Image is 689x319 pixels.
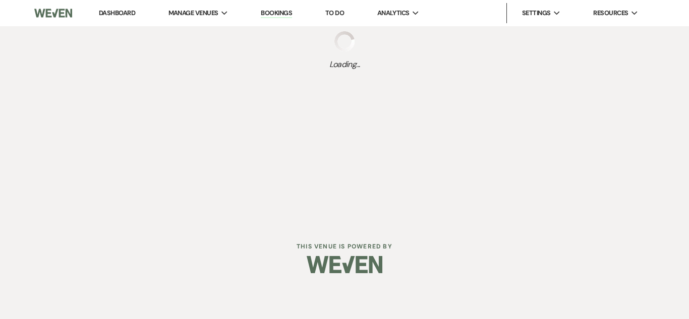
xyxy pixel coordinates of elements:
[307,247,382,282] img: Weven Logo
[593,8,628,18] span: Resources
[377,8,410,18] span: Analytics
[261,9,292,18] a: Bookings
[334,31,355,51] img: loading spinner
[522,8,551,18] span: Settings
[325,9,344,17] a: To Do
[99,9,135,17] a: Dashboard
[329,58,360,71] span: Loading...
[34,3,72,24] img: Weven Logo
[168,8,218,18] span: Manage Venues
